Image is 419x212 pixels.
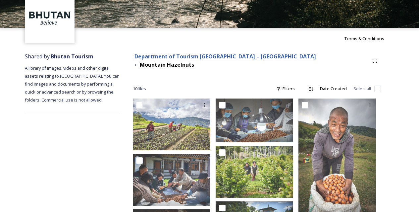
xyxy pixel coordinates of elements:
[317,82,350,95] div: Date Created
[140,61,194,68] strong: Mountain Hazelnuts
[344,35,384,41] span: Terms & Conditions
[344,35,394,42] a: Terms & Conditions
[216,146,293,198] img: WattBryan-20170723-4005-P50.jpg
[25,65,121,103] span: A library of images, videos and other digital assets relating to [GEOGRAPHIC_DATA]. You can find ...
[25,53,93,60] span: Shared by:
[133,154,210,206] img: WattBryan-20180929-3791.jpg
[134,53,316,60] strong: Department of Tourism [GEOGRAPHIC_DATA] – [GEOGRAPHIC_DATA]
[353,86,371,92] span: Select all
[273,82,298,95] div: Filters
[51,53,93,60] strong: Bhutan Tourism
[216,99,293,142] img: WattBryan-20181004-9776.jpg
[133,86,146,92] span: 10 file s
[133,99,210,150] img: WattBryan-20170720-1265-P50-3.jpg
